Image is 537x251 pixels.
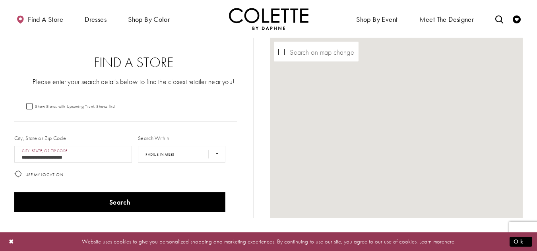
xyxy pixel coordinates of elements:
span: Shop by color [126,8,172,30]
p: Please enter your search details below to find the closest retailer near you! [30,77,238,86]
a: Visit Home Page [229,8,308,30]
label: Search Within [138,134,169,142]
a: Find a store [14,8,65,30]
button: Submit Dialog [510,237,532,247]
p: Website uses cookies to give you personalized shopping and marketing experiences. By continuing t... [57,236,480,247]
span: Dresses [83,8,109,30]
input: City, State, or ZIP Code [14,146,132,163]
button: Search [14,192,226,212]
span: Shop by color [128,15,170,23]
div: Map with store locations [270,38,523,218]
span: Dresses [85,15,107,23]
h2: Find a Store [30,55,238,71]
span: Shop By Event [354,8,399,30]
a: here [444,238,454,245]
select: Radius In Miles [138,146,225,163]
img: Colette by Daphne [229,8,308,30]
span: Show Stores with Upcoming Trunk Shows first [35,103,115,109]
label: City, State or Zip Code [14,134,66,142]
button: Close Dialog [5,235,18,249]
a: Meet the designer [417,8,476,30]
span: Meet the designer [419,15,474,23]
span: Shop By Event [356,15,397,23]
span: Find a store [28,15,63,23]
a: Check Wishlist [511,8,523,30]
a: Toggle search [493,8,505,30]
